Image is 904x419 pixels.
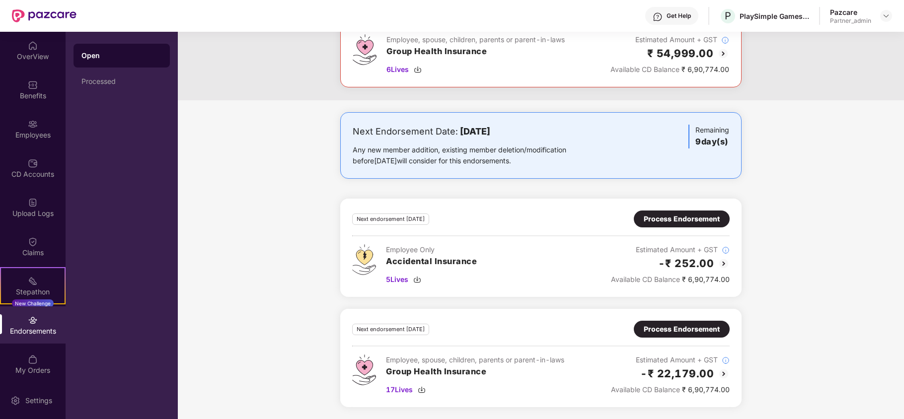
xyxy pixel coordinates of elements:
span: Available CD Balance [611,275,680,283]
h3: 9 day(s) [695,136,729,148]
div: PlaySimple Games Private Limited [740,11,809,21]
img: svg+xml;base64,PHN2ZyBpZD0iU2V0dGluZy0yMHgyMCIgeG1sbnM9Imh0dHA6Ly93d3cudzMub3JnLzIwMDAvc3ZnIiB3aW... [10,396,20,406]
div: Pazcare [830,7,871,17]
h2: -₹ 22,179.00 [640,365,714,382]
img: svg+xml;base64,PHN2ZyB4bWxucz0iaHR0cDovL3d3dy53My5vcmcvMjAwMC9zdmciIHdpZHRoPSI0Ny43MTQiIGhlaWdodD... [352,354,376,385]
span: 6 Lives [386,64,409,75]
img: New Pazcare Logo [12,9,76,22]
div: Estimated Amount + GST [610,34,729,45]
div: Settings [22,396,55,406]
div: Remaining [688,125,729,148]
div: Next Endorsement Date: [353,125,598,139]
div: Estimated Amount + GST [611,354,730,365]
h3: Accidental Insurance [386,255,477,268]
img: svg+xml;base64,PHN2ZyBpZD0iQmFjay0yMHgyMCIgeG1sbnM9Imh0dHA6Ly93d3cudzMub3JnLzIwMDAvc3ZnIiB3aWR0aD... [717,48,729,60]
img: svg+xml;base64,PHN2ZyBpZD0iTXlfT3JkZXJzIiBkYXRhLW5hbWU9Ik15IE9yZGVycyIgeG1sbnM9Imh0dHA6Ly93d3cudz... [28,354,38,364]
span: Available CD Balance [611,385,680,394]
div: Employee Only [386,244,477,255]
img: svg+xml;base64,PHN2ZyBpZD0iSW5mb18tXzMyeDMyIiBkYXRhLW5hbWU9IkluZm8gLSAzMngzMiIgeG1sbnM9Imh0dHA6Ly... [721,36,729,44]
div: Get Help [667,12,691,20]
b: [DATE] [460,126,490,137]
h3: Group Health Insurance [386,45,565,58]
img: svg+xml;base64,PHN2ZyBpZD0iSW5mb18tXzMyeDMyIiBkYXRhLW5hbWU9IkluZm8gLSAzMngzMiIgeG1sbnM9Imh0dHA6Ly... [722,246,730,254]
div: Open [81,51,162,61]
img: svg+xml;base64,PHN2ZyBpZD0iQ2xhaW0iIHhtbG5zPSJodHRwOi8vd3d3LnczLm9yZy8yMDAwL3N2ZyIgd2lkdGg9IjIwIi... [28,237,38,247]
div: Employee, spouse, children, parents or parent-in-laws [386,354,564,365]
img: svg+xml;base64,PHN2ZyBpZD0iQmVuZWZpdHMiIHhtbG5zPSJodHRwOi8vd3d3LnczLm9yZy8yMDAwL3N2ZyIgd2lkdGg9Ij... [28,80,38,90]
img: svg+xml;base64,PHN2ZyBpZD0iVXBsb2FkX0xvZ3MiIGRhdGEtbmFtZT0iVXBsb2FkIExvZ3MiIHhtbG5zPSJodHRwOi8vd3... [28,198,38,208]
img: svg+xml;base64,PHN2ZyBpZD0iRG93bmxvYWQtMzJ4MzIiIHhtbG5zPSJodHRwOi8vd3d3LnczLm9yZy8yMDAwL3N2ZyIgd2... [413,276,421,283]
img: svg+xml;base64,PHN2ZyBpZD0iSG9tZSIgeG1sbnM9Imh0dHA6Ly93d3cudzMub3JnLzIwMDAvc3ZnIiB3aWR0aD0iMjAiIG... [28,41,38,51]
img: svg+xml;base64,PHN2ZyBpZD0iQmFjay0yMHgyMCIgeG1sbnM9Imh0dHA6Ly93d3cudzMub3JnLzIwMDAvc3ZnIiB3aWR0aD... [718,258,730,270]
div: Employee, spouse, children, parents or parent-in-laws [386,34,565,45]
img: svg+xml;base64,PHN2ZyBpZD0iRG93bmxvYWQtMzJ4MzIiIHhtbG5zPSJodHRwOi8vd3d3LnczLm9yZy8yMDAwL3N2ZyIgd2... [418,386,426,394]
h3: Group Health Insurance [386,365,564,378]
img: svg+xml;base64,PHN2ZyBpZD0iRG93bmxvYWQtMzJ4MzIiIHhtbG5zPSJodHRwOi8vd3d3LnczLm9yZy8yMDAwL3N2ZyIgd2... [414,66,422,73]
img: svg+xml;base64,PHN2ZyB4bWxucz0iaHR0cDovL3d3dy53My5vcmcvMjAwMC9zdmciIHdpZHRoPSI0OS4zMjEiIGhlaWdodD... [352,244,376,275]
div: New Challenge [12,299,54,307]
img: svg+xml;base64,PHN2ZyBpZD0iRHJvcGRvd24tMzJ4MzIiIHhtbG5zPSJodHRwOi8vd3d3LnczLm9yZy8yMDAwL3N2ZyIgd2... [882,12,890,20]
img: svg+xml;base64,PHN2ZyB4bWxucz0iaHR0cDovL3d3dy53My5vcmcvMjAwMC9zdmciIHdpZHRoPSIyMSIgaGVpZ2h0PSIyMC... [28,276,38,286]
img: svg+xml;base64,PHN2ZyBpZD0iRW5kb3JzZW1lbnRzIiB4bWxucz0iaHR0cDovL3d3dy53My5vcmcvMjAwMC9zdmciIHdpZH... [28,315,38,325]
span: P [725,10,731,22]
div: ₹ 6,90,774.00 [611,384,730,395]
div: Any new member addition, existing member deletion/modification before [DATE] will consider for th... [353,144,598,166]
img: svg+xml;base64,PHN2ZyBpZD0iSW5mb18tXzMyeDMyIiBkYXRhLW5hbWU9IkluZm8gLSAzMngzMiIgeG1sbnM9Imh0dHA6Ly... [722,356,730,364]
div: Estimated Amount + GST [611,244,730,255]
h2: ₹ 54,999.00 [647,45,714,62]
img: svg+xml;base64,PHN2ZyBpZD0iQ0RfQWNjb3VudHMiIGRhdGEtbmFtZT0iQ0QgQWNjb3VudHMiIHhtbG5zPSJodHRwOi8vd3... [28,158,38,168]
img: svg+xml;base64,PHN2ZyBpZD0iSGVscC0zMngzMiIgeG1sbnM9Imh0dHA6Ly93d3cudzMub3JnLzIwMDAvc3ZnIiB3aWR0aD... [653,12,663,22]
div: Process Endorsement [644,324,720,335]
div: Process Endorsement [644,213,720,224]
span: 5 Lives [386,274,408,285]
span: Available CD Balance [610,65,679,73]
div: Next endorsement [DATE] [352,213,429,225]
div: ₹ 6,90,774.00 [610,64,729,75]
img: svg+xml;base64,PHN2ZyBpZD0iRW1wbG95ZWVzIiB4bWxucz0iaHR0cDovL3d3dy53My5vcmcvMjAwMC9zdmciIHdpZHRoPS... [28,119,38,129]
div: Next endorsement [DATE] [352,324,429,335]
div: Stepathon [1,287,65,297]
div: Partner_admin [830,17,871,25]
img: svg+xml;base64,PHN2ZyB4bWxucz0iaHR0cDovL3d3dy53My5vcmcvMjAwMC9zdmciIHdpZHRoPSI0Ny43MTQiIGhlaWdodD... [353,34,377,65]
div: ₹ 6,90,774.00 [611,274,730,285]
div: Processed [81,77,162,85]
img: svg+xml;base64,PHN2ZyBpZD0iQmFjay0yMHgyMCIgeG1sbnM9Imh0dHA6Ly93d3cudzMub3JnLzIwMDAvc3ZnIiB3aWR0aD... [718,368,730,380]
h2: -₹ 252.00 [658,255,714,272]
span: 17 Lives [386,384,413,395]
